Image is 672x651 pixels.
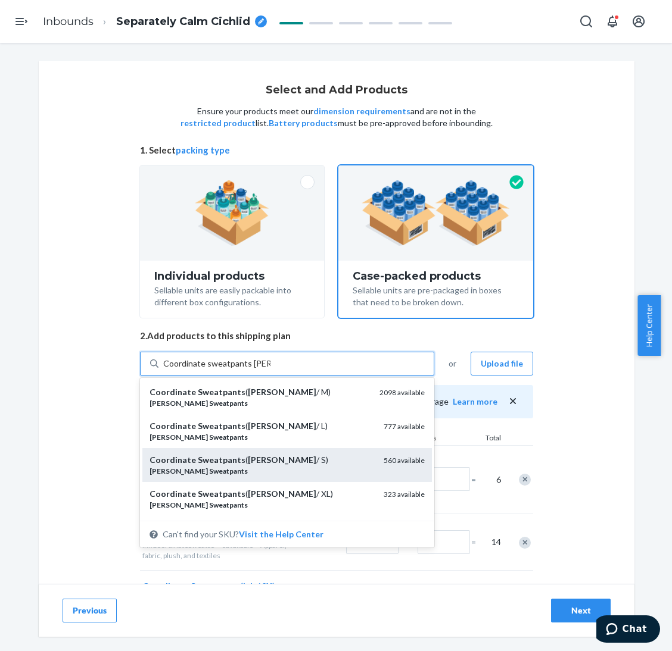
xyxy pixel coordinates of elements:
[154,270,310,282] div: Individual products
[471,474,483,486] span: =
[150,387,196,397] em: Coordinate
[353,270,519,282] div: Case-packed products
[418,467,470,491] input: Number of boxes
[150,488,374,500] div: ( / XL)
[154,282,310,308] div: Sellable units are easily packable into different box configurations.
[574,10,598,33] button: Open Search Box
[10,10,33,33] button: Open Navigation
[33,4,276,39] ol: breadcrumbs
[150,386,370,398] div: ( / M)
[43,15,94,28] a: Inbounds
[269,117,338,129] button: Battery products
[266,84,407,96] h1: Select and Add Products
[150,433,208,442] em: [PERSON_NAME]
[198,455,245,465] em: Sweatpants
[248,421,316,431] em: [PERSON_NAME]
[239,528,323,540] button: Coordinate Sweatpants([PERSON_NAME]/ M)[PERSON_NAME] Sweatpants2098 availableCoordinate Sweatpant...
[150,489,196,499] em: Coordinate
[384,422,425,431] span: 777 available
[248,387,316,397] em: [PERSON_NAME]
[142,580,275,592] button: Coordinate Sweatpants (Ink / 2X)
[150,420,374,432] div: ( / L)
[150,467,208,475] em: [PERSON_NAME]
[489,536,501,548] span: 14
[313,105,410,117] button: dimension requirements
[471,536,483,548] span: =
[181,117,256,129] button: restricted product
[209,433,248,442] em: Sweatpants
[596,615,660,645] iframe: Opens a widget where you can chat to one of our agents
[507,395,519,408] button: close
[209,399,248,408] em: Sweatpants
[384,490,425,499] span: 323 available
[519,474,531,486] div: Remove Item
[140,330,533,342] span: 2. Add products to this shipping plan
[489,474,501,486] span: 6
[198,489,245,499] em: Sweatpants
[150,421,196,431] em: Coordinate
[150,454,374,466] div: ( / S)
[163,528,323,540] span: Can't find your SKU?
[209,500,248,509] em: Sweatpants
[179,105,494,129] p: Ensure your products meet our and are not in the list. must be pre-approved before inbounding.
[198,387,245,397] em: Sweatpants
[198,421,245,431] em: Sweatpants
[551,599,611,622] button: Next
[474,433,503,445] div: Total
[379,388,425,397] span: 2098 available
[601,10,624,33] button: Open notifications
[195,180,269,246] img: individual-pack.facf35554cb0f1810c75b2bd6df2d64e.png
[418,530,470,554] input: Number of boxes
[140,144,533,157] span: 1. Select
[63,599,117,622] button: Previous
[248,455,316,465] em: [PERSON_NAME]
[414,433,474,445] div: Boxes
[519,537,531,549] div: Remove Item
[384,456,425,465] span: 560 available
[353,282,519,308] div: Sellable units are pre-packaged in boxes that need to be broken down.
[176,144,230,157] button: packing type
[150,399,208,408] em: [PERSON_NAME]
[561,605,601,616] div: Next
[627,10,651,33] button: Open account menu
[637,295,661,356] button: Help Center
[142,581,275,591] span: Coordinate Sweatpants (Ink / 2X)
[163,358,270,370] input: Coordinate Sweatpants([PERSON_NAME]/ M)[PERSON_NAME] Sweatpants2098 availableCoordinate Sweatpant...
[362,180,510,246] img: case-pack.59cecea509d18c883b923b81aeac6d0b.png
[248,489,316,499] em: [PERSON_NAME]
[142,540,288,561] div: Apparel, fabric, plush, and textiles
[453,396,497,408] button: Learn more
[471,352,533,375] button: Upload file
[209,467,248,475] em: Sweatpants
[116,14,250,30] span: Separately Calm Cichlid
[150,455,196,465] em: Coordinate
[150,500,208,509] em: [PERSON_NAME]
[449,358,456,370] span: or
